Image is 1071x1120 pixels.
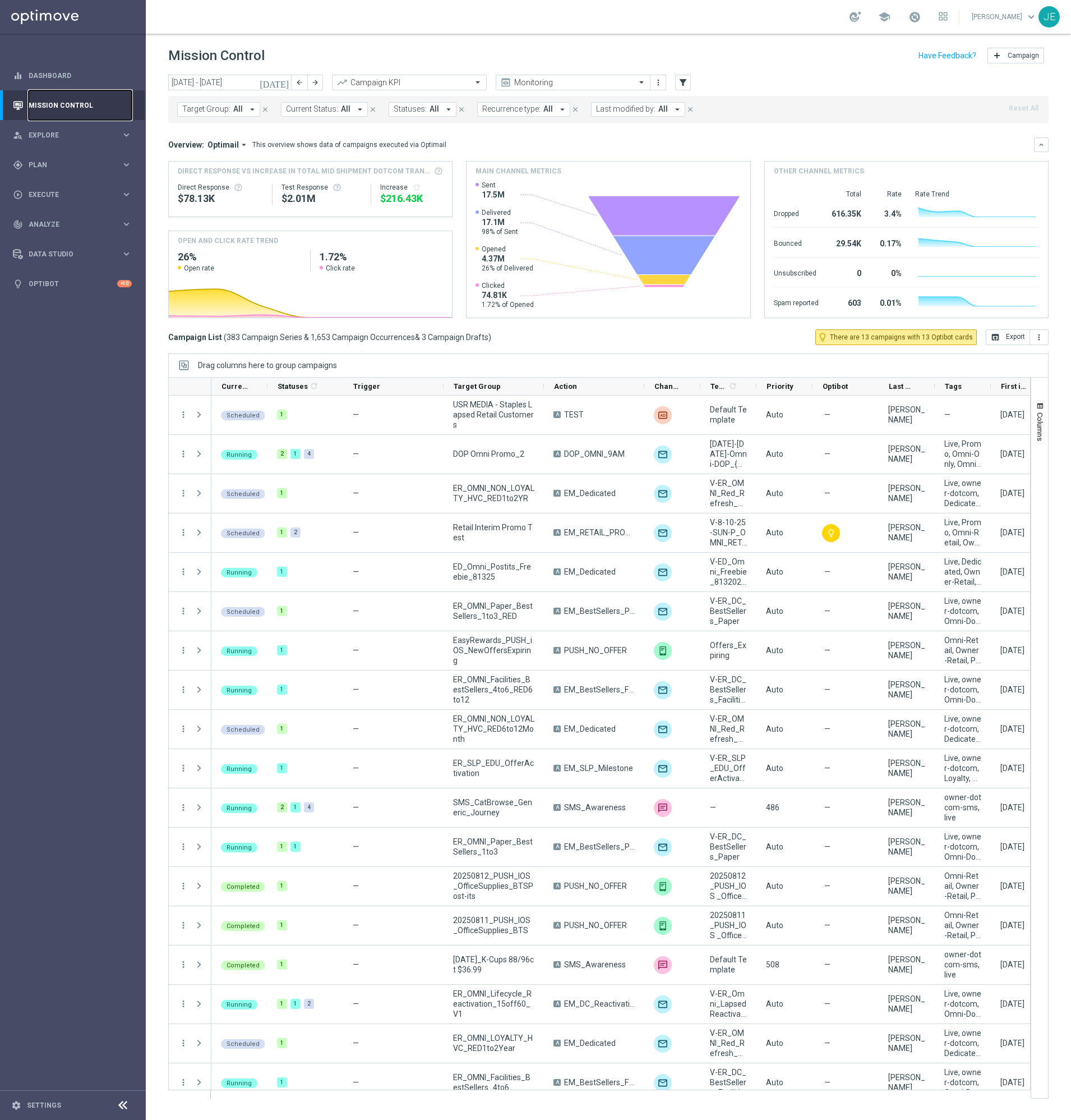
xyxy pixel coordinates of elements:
div: Press SPACE to select this row. [169,474,211,513]
button: Recurrence type: All arrow_drop_down [477,102,570,117]
div: 603 [832,293,861,311]
i: close [369,105,377,113]
span: All [430,104,439,114]
span: Statuses: [394,104,427,114]
i: arrow_drop_down [557,104,567,114]
i: keyboard_arrow_right [121,159,132,170]
button: more_vert [178,1038,188,1048]
button: close [368,103,378,116]
span: A [553,961,561,968]
img: Optimail [654,603,672,621]
span: A [553,411,561,418]
img: Optimail [654,995,672,1013]
span: A [553,490,561,497]
span: EM_BestSellers_Paper [564,606,635,616]
i: close [261,105,269,113]
i: arrow_back [296,79,303,86]
span: A [553,1079,561,1086]
div: Plan [13,160,121,170]
i: open_in_browser [991,333,1000,342]
span: A [553,608,561,614]
span: EM_RETAIL_PROMO [564,527,635,538]
i: more_vert [178,802,188,813]
span: EM_DC_Reactivation [564,999,635,1009]
i: more_vert [178,1077,188,1087]
div: gps_fixed Plan keyboard_arrow_right [12,160,132,169]
div: Press SPACE to select this row. [169,788,211,828]
multiple-options-button: Export to CSV [986,332,1049,341]
img: Digital SMS marketing [654,799,672,817]
i: preview [500,77,511,88]
div: Explore [13,130,121,140]
span: All [341,104,350,114]
span: PUSH_NO_OFFER [564,920,627,930]
div: Press SPACE to select this row. [169,867,211,906]
div: Direct Response [178,183,263,192]
img: Attentive SMS [654,956,672,974]
button: Mission Control [12,101,132,110]
i: play_circle_outline [13,190,23,200]
i: keyboard_arrow_right [121,189,132,200]
i: refresh [310,382,318,391]
span: SMS_Awareness [564,960,626,970]
span: A [553,1000,561,1007]
div: 0.17% [875,233,902,251]
i: more_vert [1035,333,1044,342]
div: Data Studio keyboard_arrow_right [12,250,132,259]
span: Optimail [207,140,239,150]
span: 383 Campaign Series & 1,653 Campaign Occurrences [227,332,415,342]
span: A [553,922,561,929]
button: more_vert [178,842,188,852]
span: EM_BestSellers_Facilities [564,1077,635,1087]
button: arrow_forward [307,75,323,90]
div: Press SPACE to select this row. [169,906,211,945]
a: [PERSON_NAME]keyboard_arrow_down [971,8,1038,25]
i: keyboard_arrow_right [121,130,132,140]
i: keyboard_arrow_down [1037,141,1045,149]
div: Bounced [774,233,819,251]
span: A [553,883,561,889]
button: more_vert [178,645,188,655]
span: Analyze [29,221,121,228]
i: person_search [13,130,23,140]
div: person_search Explore keyboard_arrow_right [12,131,132,140]
div: Press SPACE to select this row. [169,631,211,671]
div: Increase [380,183,443,192]
i: filter_alt [678,77,688,88]
button: refresh [412,183,421,192]
h2: 1.72% [320,250,443,264]
button: track_changes Analyze keyboard_arrow_right [12,220,132,229]
img: OptiMobile Push [654,878,672,896]
span: A [553,1040,561,1046]
span: school [878,11,890,23]
h4: Other channel metrics [774,166,864,176]
button: add Campaign [987,48,1044,63]
img: Optimail [654,1074,672,1092]
div: Press SPACE to select this row. [169,710,211,749]
div: Row Groups [198,361,337,370]
span: Current Status [221,382,248,391]
span: A [553,529,561,536]
span: Drag columns here to group campaigns [198,361,337,370]
span: A [553,843,561,850]
i: arrow_drop_down [247,104,257,114]
span: & [415,333,420,342]
i: more_vert [178,527,188,538]
span: ) [488,332,491,342]
span: A [553,451,561,457]
div: $78,132 [178,192,263,205]
div: Total [832,190,861,199]
div: 3.4% [875,204,902,222]
span: Recurrence type: [482,104,541,114]
div: Spam reported [774,293,819,311]
div: Press SPACE to select this row. [169,985,211,1024]
button: more_vert [178,960,188,970]
span: Current Status: [286,104,338,114]
input: Select date range [168,75,292,90]
i: more_vert [654,78,663,87]
span: 26% of Delivered [482,264,533,273]
div: Press SPACE to select this row. [169,828,211,867]
span: Trigger [353,382,380,391]
img: Optimail [654,838,672,856]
